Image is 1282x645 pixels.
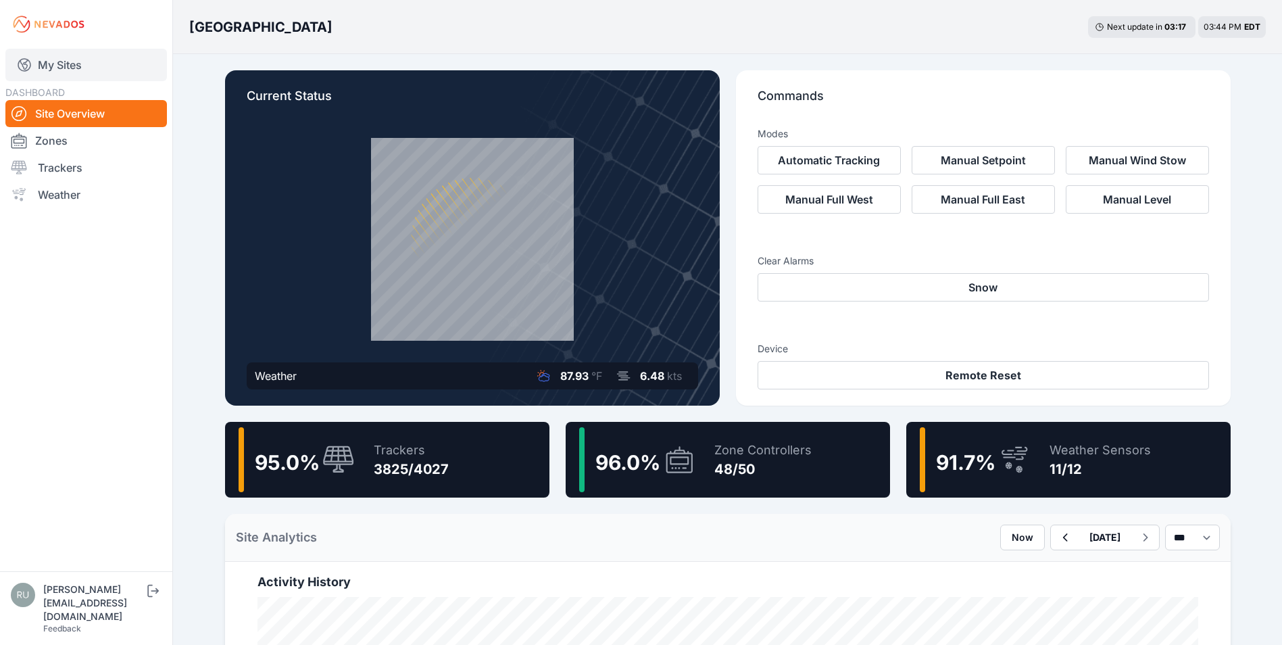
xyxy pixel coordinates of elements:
[43,583,145,623] div: [PERSON_NAME][EMAIL_ADDRESS][DOMAIN_NAME]
[758,254,1209,268] h3: Clear Alarms
[758,87,1209,116] p: Commands
[189,9,332,45] nav: Breadcrumb
[591,369,602,383] span: °F
[5,87,65,98] span: DASHBOARD
[1079,525,1131,550] button: [DATE]
[758,361,1209,389] button: Remote Reset
[936,450,995,475] span: 91.7 %
[595,450,660,475] span: 96.0 %
[225,422,549,498] a: 95.0%Trackers3825/4027
[255,450,320,475] span: 95.0 %
[1000,525,1045,550] button: Now
[758,185,901,214] button: Manual Full West
[667,369,682,383] span: kts
[758,273,1209,302] button: Snow
[758,146,901,174] button: Automatic Tracking
[5,181,167,208] a: Weather
[758,127,788,141] h3: Modes
[5,100,167,127] a: Site Overview
[5,154,167,181] a: Trackers
[1066,146,1209,174] button: Manual Wind Stow
[714,441,812,460] div: Zone Controllers
[374,441,449,460] div: Trackers
[236,528,317,547] h2: Site Analytics
[906,422,1231,498] a: 91.7%Weather Sensors11/12
[11,583,35,607] img: russell@nevados.solar
[1050,460,1151,479] div: 11/12
[5,127,167,154] a: Zones
[11,14,87,35] img: Nevados
[714,460,812,479] div: 48/50
[640,369,664,383] span: 6.48
[560,369,589,383] span: 87.93
[189,18,332,37] h3: [GEOGRAPHIC_DATA]
[5,49,167,81] a: My Sites
[1204,22,1241,32] span: 03:44 PM
[912,146,1055,174] button: Manual Setpoint
[566,422,890,498] a: 96.0%Zone Controllers48/50
[247,87,698,116] p: Current Status
[912,185,1055,214] button: Manual Full East
[374,460,449,479] div: 3825/4027
[255,368,297,384] div: Weather
[1050,441,1151,460] div: Weather Sensors
[758,342,1209,356] h3: Device
[1066,185,1209,214] button: Manual Level
[1244,22,1260,32] span: EDT
[43,623,81,634] a: Feedback
[257,573,1198,592] h2: Activity History
[1164,22,1189,32] div: 03 : 17
[1107,22,1162,32] span: Next update in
